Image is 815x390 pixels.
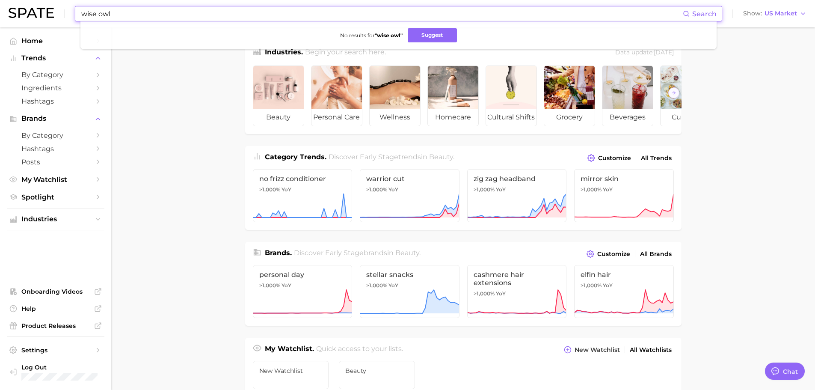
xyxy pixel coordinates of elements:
span: Ingredients [21,84,90,92]
span: zig zag headband [474,175,560,183]
span: >1,000% [474,186,495,193]
button: Industries [7,213,104,226]
span: >1,000% [581,282,602,289]
span: homecare [428,109,478,126]
span: Trends [21,54,90,62]
a: Product Releases [7,319,104,332]
strong: " wise owl " [375,32,403,39]
a: zig zag headband>1,000% YoY [467,169,567,222]
a: cashmere hair extensions>1,000% YoY [467,265,567,318]
a: Help [7,302,104,315]
span: Log Out [21,363,98,371]
span: culinary [661,109,711,126]
h2: Quick access to your lists. [316,344,403,356]
a: Hashtags [7,95,104,108]
a: beauty [253,65,304,126]
span: >1,000% [474,290,495,297]
span: Show [743,11,762,16]
span: Brands . [265,249,292,257]
span: warrior cut [366,175,453,183]
a: grocery [544,65,595,126]
span: personal day [259,271,346,279]
a: New Watchlist [253,361,329,389]
span: mirror skin [581,175,667,183]
span: Product Releases [21,322,90,330]
span: New Watchlist [259,367,323,374]
span: by Category [21,71,90,79]
a: cultural shifts [486,65,537,126]
span: >1,000% [366,186,387,193]
a: All Trends [639,152,674,164]
span: cashmere hair extensions [474,271,560,287]
span: beauty [395,249,419,257]
span: >1,000% [581,186,602,193]
span: Beauty [345,367,409,374]
a: All Watchlists [628,344,674,356]
a: stellar snacks>1,000% YoY [360,265,459,318]
a: Spotlight [7,191,104,204]
span: New Watchlist [575,346,620,354]
a: homecare [427,65,479,126]
a: culinary [660,65,711,126]
span: All Watchlists [630,346,672,354]
span: Category Trends . [265,153,326,161]
span: All Brands [640,250,672,258]
button: Scroll Right [668,87,679,98]
a: personal day>1,000% YoY [253,265,353,318]
a: Posts [7,155,104,169]
span: elfin hair [581,271,667,279]
span: No results for [340,32,403,39]
a: wellness [369,65,421,126]
a: elfin hair>1,000% YoY [574,265,674,318]
a: no frizz conditioner>1,000% YoY [253,169,353,222]
span: personal care [311,109,362,126]
span: Home [21,37,90,45]
a: by Category [7,129,104,142]
span: beauty [253,109,304,126]
button: Suggest [408,28,457,42]
a: All Brands [638,248,674,260]
span: Hashtags [21,145,90,153]
span: All Trends [641,155,672,162]
span: Search [692,10,717,18]
span: >1,000% [259,282,280,289]
span: US Market [765,11,797,16]
button: Brands [7,112,104,125]
span: Posts [21,158,90,166]
h1: Industries. [265,47,303,59]
button: New Watchlist [562,344,622,356]
div: Data update: [DATE] [615,47,674,59]
span: My Watchlist [21,176,90,184]
span: YoY [603,282,613,289]
span: YoY [388,282,398,289]
span: YoY [282,186,291,193]
span: YoY [388,186,398,193]
span: beauty [429,153,453,161]
a: mirror skin>1,000% YoY [574,169,674,222]
span: wellness [370,109,420,126]
a: by Category [7,68,104,81]
a: beverages [602,65,653,126]
span: beverages [602,109,653,126]
span: >1,000% [366,282,387,289]
button: Customize [585,152,633,164]
span: YoY [282,282,291,289]
a: My Watchlist [7,173,104,186]
a: Settings [7,344,104,357]
a: warrior cut>1,000% YoY [360,169,459,222]
span: Brands [21,115,90,122]
span: YoY [603,186,613,193]
img: SPATE [9,8,54,18]
a: Ingredients [7,81,104,95]
button: Customize [584,248,632,260]
input: Search here for a brand, industry, or ingredient [80,6,683,21]
a: Log out. Currently logged in with e-mail raj@netrush.com. [7,361,104,383]
span: YoY [496,290,506,297]
span: Customize [597,250,630,258]
a: Onboarding Videos [7,285,104,298]
h1: My Watchlist. [265,344,314,356]
h2: Begin your search here. [305,47,386,59]
a: Hashtags [7,142,104,155]
span: stellar snacks [366,271,453,279]
span: Onboarding Videos [21,288,90,295]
